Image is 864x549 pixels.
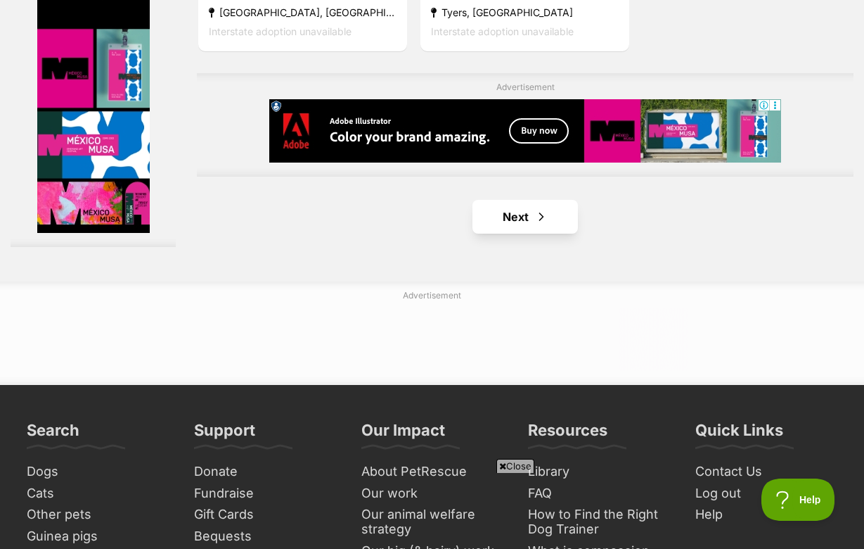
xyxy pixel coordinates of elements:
a: Help [690,504,843,526]
a: Donate [188,461,342,483]
iframe: Advertisement [176,479,688,542]
span: Interstate adoption unavailable [209,25,352,37]
iframe: Help Scout Beacon - Open [761,479,836,521]
a: About PetRescue [356,461,509,483]
span: Close [496,459,534,473]
h3: Our Impact [361,420,445,448]
a: Cats [21,483,174,505]
iframe: Advertisement [176,308,688,371]
a: Next page [472,200,578,234]
iframe: Advertisement [269,99,781,163]
a: Other pets [21,504,174,526]
h3: Support [194,420,255,448]
h3: Resources [528,420,607,448]
a: Guinea pigs [21,526,174,548]
div: Advertisement [197,73,853,177]
a: Contact Us [690,461,843,483]
nav: Pagination [197,200,853,234]
span: Interstate adoption unavailable [431,25,574,37]
h3: Quick Links [695,420,783,448]
strong: Tyers, [GEOGRAPHIC_DATA] [431,2,619,21]
a: Dogs [21,461,174,483]
h3: Search [27,420,79,448]
strong: [GEOGRAPHIC_DATA], [GEOGRAPHIC_DATA] [209,2,396,21]
a: Log out [690,483,843,505]
a: Library [522,461,676,483]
